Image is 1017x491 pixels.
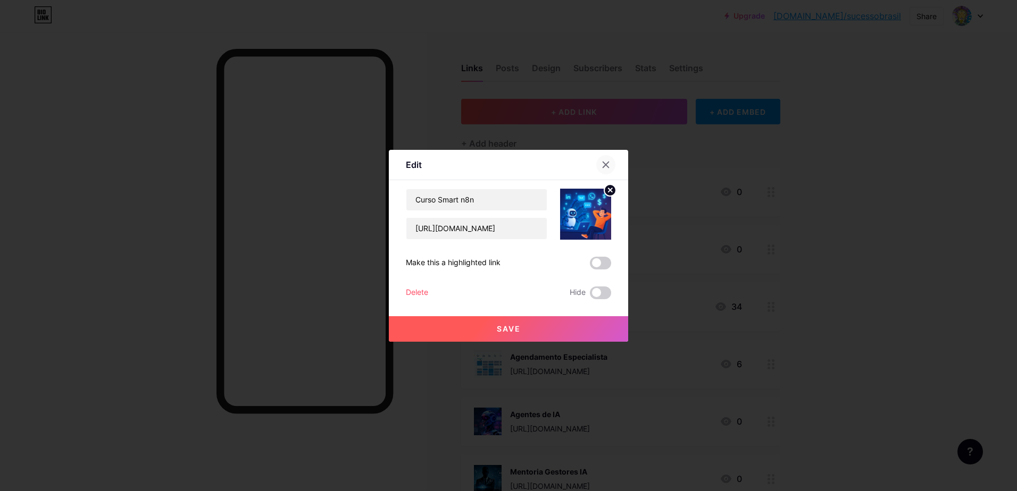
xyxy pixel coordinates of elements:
button: Save [389,316,628,342]
img: link_thumbnail [560,189,611,240]
input: Title [406,189,547,210]
div: Make this a highlighted link [406,257,501,269]
span: Save [497,324,521,333]
div: Edit [406,158,422,171]
input: URL [406,218,547,239]
div: Delete [406,286,428,299]
span: Hide [570,286,586,299]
